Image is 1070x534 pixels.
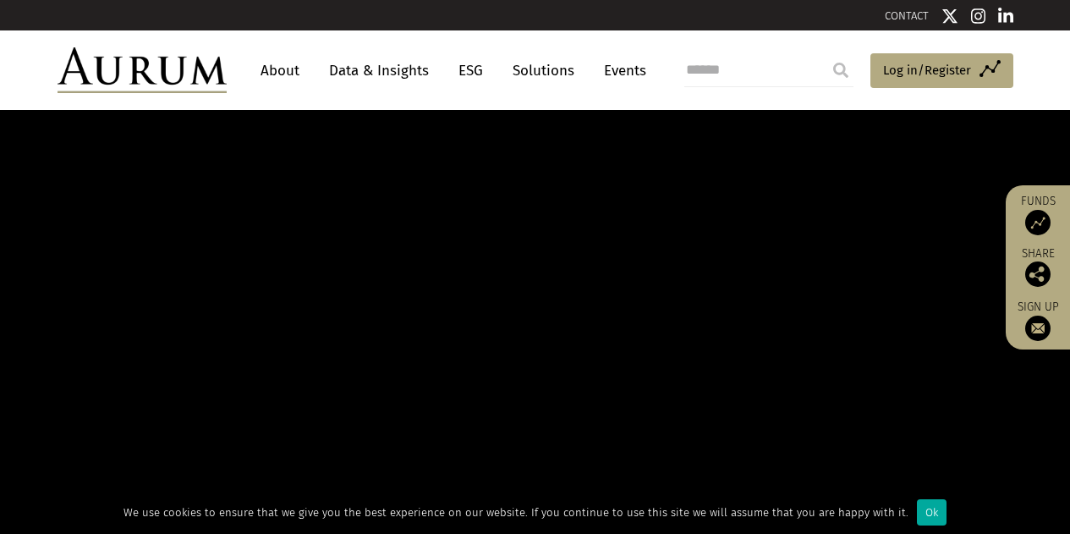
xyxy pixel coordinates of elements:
span: Log in/Register [883,60,971,80]
a: Sign up [1014,300,1062,341]
a: Data & Insights [321,55,437,86]
a: Events [595,55,646,86]
img: Sign up to our newsletter [1025,316,1051,341]
div: Share [1014,248,1062,287]
a: Solutions [504,55,583,86]
img: Linkedin icon [998,8,1013,25]
img: Instagram icon [971,8,986,25]
img: Twitter icon [941,8,958,25]
a: Funds [1014,194,1062,235]
img: Aurum [58,47,227,93]
a: Log in/Register [870,53,1013,89]
a: CONTACT [885,9,929,22]
img: Access Funds [1025,210,1051,235]
img: Share this post [1025,261,1051,287]
div: Ok [917,499,947,526]
input: Submit [824,53,858,87]
a: ESG [450,55,491,86]
a: About [252,55,308,86]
